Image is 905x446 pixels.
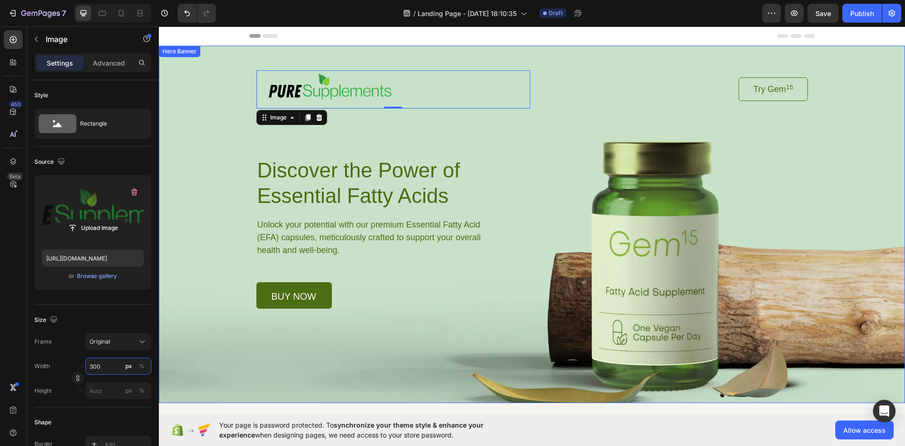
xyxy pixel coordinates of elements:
p: Image [46,34,126,45]
div: % [139,362,145,370]
span: or [69,270,74,282]
div: Browse gallery [77,272,117,280]
p: Unlock your potential with our premium Essential Fatty Acid (EFA) capsules, meticulously crafted ... [99,192,336,230]
button: Save [807,4,839,23]
input: px% [85,358,151,375]
label: Frame [34,337,52,346]
h1: Discover the Power of Essential Fatty Acids [98,130,337,183]
sup: 15 [627,57,634,64]
a: Try Gem15 [580,51,649,75]
button: % [123,361,134,372]
span: Landing Page - [DATE] 18:10:35 [418,8,517,18]
div: % [139,387,145,395]
p: Try Gem [594,56,634,70]
button: Upload Image [60,219,126,236]
div: Rectangle [80,113,138,135]
button: 7 [4,4,70,23]
div: px [125,362,132,370]
span: Allow access [843,425,886,435]
p: Advanced [93,58,125,68]
label: Width [34,362,50,370]
span: Original [90,337,110,346]
div: px [125,387,132,395]
span: Your page is password protected. To when designing pages, we need access to your store password. [219,420,520,440]
div: Shape [34,418,51,427]
span: / [413,8,416,18]
label: Height [34,387,52,395]
div: Publish [850,8,874,18]
div: Style [34,91,48,100]
button: px [136,361,148,372]
button: Publish [842,4,882,23]
p: Settings [47,58,73,68]
div: Size [34,314,59,327]
div: 450 [9,101,23,108]
input: px% [85,382,151,399]
input: https://example.com/image.jpg [42,250,144,267]
p: buy now [113,265,157,275]
button: Browse gallery [76,271,117,281]
div: Source [34,156,67,168]
button: Original [85,333,151,350]
div: Undo/Redo [178,4,216,23]
span: Save [815,9,831,17]
a: buy now [98,256,173,282]
span: synchronize your theme style & enhance your experience [219,421,484,439]
div: Beta [7,173,23,180]
iframe: Design area [159,26,905,414]
p: 7 [62,8,66,19]
div: Hero Banner [2,21,40,29]
div: Open Intercom Messenger [873,400,896,422]
button: Allow access [835,421,894,439]
button: % [123,385,134,396]
button: px [136,385,148,396]
span: Draft [549,9,563,17]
